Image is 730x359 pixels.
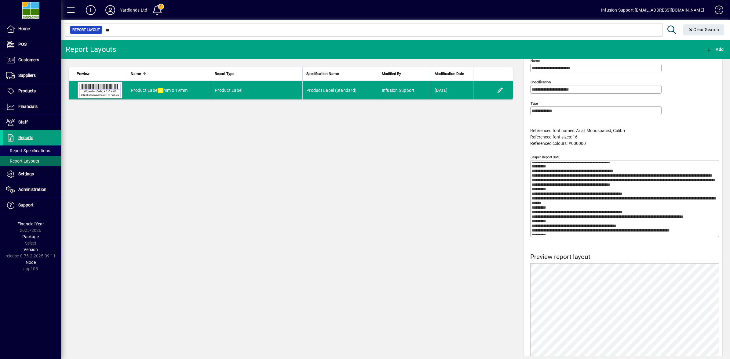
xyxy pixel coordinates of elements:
a: Products [3,84,61,99]
span: POS [18,42,27,47]
span: Report Layouts [6,159,39,163]
span: Settings [18,171,34,176]
span: Reports [18,135,33,140]
td: [DATE] [431,81,473,99]
a: Financials [3,99,61,114]
span: Version [24,247,38,252]
span: Product Label (Standard) [306,88,356,93]
span: Preview [77,70,89,77]
span: Name [131,70,141,77]
button: Clear [683,24,724,35]
span: Referenced colours: #000000 [530,141,586,146]
span: Financials [18,104,38,109]
span: Administration [18,187,46,192]
button: Add [81,5,100,16]
a: Administration [3,182,61,197]
a: Settings [3,167,61,182]
span: Referenced font sizes: 16 [530,135,578,139]
span: Staff [18,120,28,124]
a: Report Layouts [3,156,61,166]
span: Add [705,47,724,52]
a: Knowledge Base [710,1,722,21]
div: Name [131,70,207,77]
a: POS [3,37,61,52]
span: Products [18,88,36,93]
div: Modification Date [435,70,469,77]
span: Node [26,260,36,265]
span: Specification Name [306,70,339,77]
span: Product Label [215,88,242,93]
mat-label: Type [531,101,538,106]
span: Customers [18,57,39,62]
span: Clear Search [688,27,719,32]
a: Report Specifications [3,145,61,156]
div: Report Layouts [66,45,116,54]
span: Modified By [382,70,401,77]
span: Home [18,26,30,31]
button: Profile [100,5,120,16]
h4: Preview report layout [530,253,719,261]
span: Product Label mm x 19mm [131,88,188,93]
div: Infusion Support [EMAIL_ADDRESS][DOMAIN_NAME] [601,5,704,15]
span: Report Specifications [6,148,50,153]
span: Referenced font names: Arial, Monospaced, Calibri [530,128,625,133]
span: Infusion Support [382,88,415,93]
span: Package [22,234,39,239]
button: Add [704,44,725,55]
mat-label: Specification [531,80,551,84]
span: Modification Date [435,70,464,77]
div: Specification Name [306,70,374,77]
span: Financial Year [17,221,44,226]
a: Customers [3,52,61,68]
button: Edit [495,85,505,95]
span: Report Layout [72,27,100,33]
mat-label: Jasper Report XML [531,155,560,159]
a: Suppliers [3,68,61,83]
div: Report Type [215,70,299,77]
div: Yardlands Ltd [120,5,147,15]
span: Suppliers [18,73,36,78]
span: Report Type [215,70,234,77]
span: Support [18,203,34,207]
a: Support [3,198,61,213]
em: 51 [158,88,163,93]
a: Staff [3,115,61,130]
a: Home [3,21,61,37]
mat-label: Name [531,59,540,63]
